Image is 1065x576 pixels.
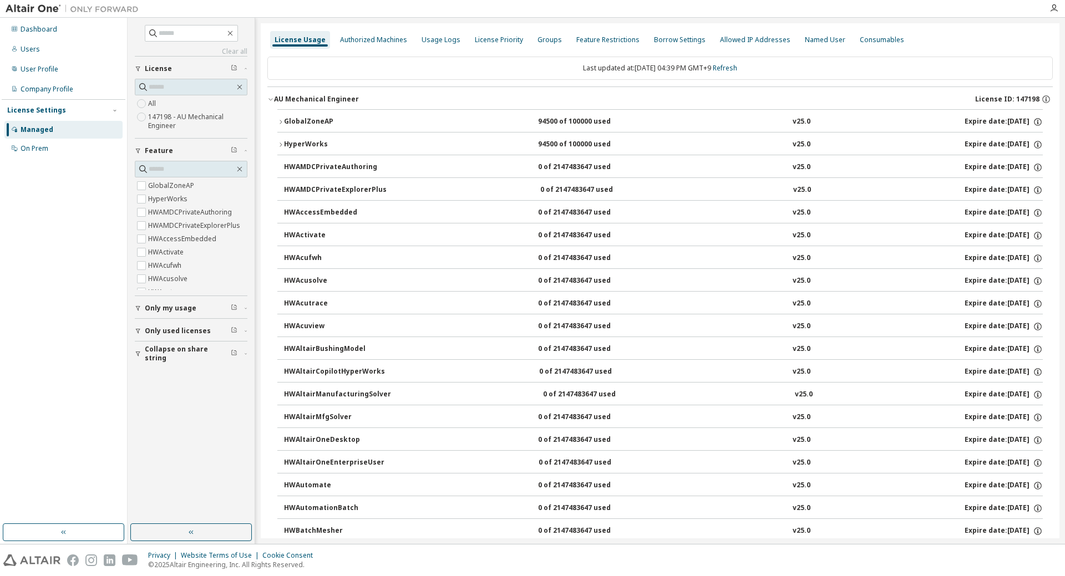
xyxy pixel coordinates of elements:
div: v25.0 [793,435,810,445]
div: HWAltairCopilotHyperWorks [284,367,385,377]
div: 0 of 2147483647 used [538,299,638,309]
span: License [145,64,172,73]
div: HWAltairMfgSolver [284,412,384,422]
label: HWAMDCPrivateExplorerPlus [148,219,242,232]
div: Expire date: [DATE] [965,276,1043,286]
img: instagram.svg [85,554,97,566]
div: Expire date: [DATE] [965,299,1043,309]
div: v25.0 [793,503,810,513]
div: Groups [537,35,562,44]
div: HWAcutrace [284,299,384,309]
div: v25.0 [793,140,810,150]
button: HWBatchMesher0 of 2147483647 usedv25.0Expire date:[DATE] [284,519,1043,543]
div: 0 of 2147483647 used [538,435,638,445]
button: AU Mechanical EngineerLicense ID: 147198 [267,87,1053,111]
div: HyperWorks [284,140,384,150]
div: Expire date: [DATE] [965,253,1043,263]
div: Privacy [148,551,181,560]
div: AU Mechanical Engineer [274,95,359,104]
label: HWAMDCPrivateAuthoring [148,206,234,219]
div: Expire date: [DATE] [965,140,1043,150]
div: Expire date: [DATE] [965,162,1043,172]
div: Allowed IP Addresses [720,35,790,44]
img: Altair One [6,3,144,14]
a: Refresh [713,63,737,73]
a: Clear all [135,47,247,56]
div: 0 of 2147483647 used [538,162,638,172]
span: License ID: 147198 [975,95,1039,104]
label: All [148,97,158,110]
div: Company Profile [21,85,73,94]
div: GlobalZoneAP [284,117,384,127]
span: Only my usage [145,304,196,313]
div: v25.0 [793,458,810,468]
label: HWAcutrace [148,286,189,299]
div: v25.0 [793,231,810,241]
button: HWAutomationBatch0 of 2147483647 usedv25.0Expire date:[DATE] [284,496,1043,521]
button: Only my usage [135,296,247,320]
button: HWAutomate0 of 2147483647 usedv25.0Expire date:[DATE] [284,473,1043,498]
div: Expire date: [DATE] [965,412,1043,422]
div: HWAccessEmbedded [284,208,384,218]
span: Clear filter [231,146,237,155]
div: HWAutomationBatch [284,503,384,513]
div: Expire date: [DATE] [965,208,1043,218]
div: HWAcuview [284,322,384,332]
div: v25.0 [793,412,810,422]
div: v25.0 [793,185,811,195]
div: 94500 of 100000 used [538,117,638,127]
span: Collapse on share string [145,345,231,363]
button: HWAMDCPrivateAuthoring0 of 2147483647 usedv25.0Expire date:[DATE] [284,155,1043,180]
div: Expire date: [DATE] [965,117,1043,127]
div: 0 of 2147483647 used [543,390,643,400]
p: © 2025 Altair Engineering, Inc. All Rights Reserved. [148,560,319,569]
img: altair_logo.svg [3,554,60,566]
div: License Priority [475,35,523,44]
label: HWAccessEmbedded [148,232,219,246]
div: HWAcusolve [284,276,384,286]
label: HWAcusolve [148,272,190,286]
div: Expire date: [DATE] [965,390,1043,400]
div: Usage Logs [422,35,460,44]
div: Consumables [860,35,904,44]
div: Website Terms of Use [181,551,262,560]
div: Expire date: [DATE] [965,458,1043,468]
div: License Usage [275,35,326,44]
div: Expire date: [DATE] [965,344,1043,354]
button: HWAltairCopilotHyperWorks0 of 2147483647 usedv25.0Expire date:[DATE] [284,360,1043,384]
div: Authorized Machines [340,35,407,44]
label: 147198 - AU Mechanical Engineer [148,110,247,132]
div: Expire date: [DATE] [965,481,1043,491]
button: HWActivate0 of 2147483647 usedv25.0Expire date:[DATE] [284,223,1043,248]
button: Feature [135,139,247,163]
span: Clear filter [231,304,237,313]
div: v25.0 [793,162,810,172]
div: HWAutomate [284,481,384,491]
div: v25.0 [793,208,810,218]
div: v25.0 [793,344,810,354]
div: Expire date: [DATE] [965,322,1043,332]
div: Borrow Settings [654,35,706,44]
div: v25.0 [793,117,810,127]
div: 0 of 2147483647 used [539,458,638,468]
button: HWAMDCPrivateExplorerPlus0 of 2147483647 usedv25.0Expire date:[DATE] [284,178,1043,202]
button: License [135,57,247,81]
div: 94500 of 100000 used [538,140,638,150]
div: v25.0 [795,390,813,400]
div: v25.0 [793,481,810,491]
div: 0 of 2147483647 used [539,367,639,377]
img: youtube.svg [122,554,138,566]
button: HWAltairBushingModel0 of 2147483647 usedv25.0Expire date:[DATE] [284,337,1043,361]
div: HWAltairOneDesktop [284,435,384,445]
button: HWAcusolve0 of 2147483647 usedv25.0Expire date:[DATE] [284,269,1043,293]
button: HWAccessEmbedded0 of 2147483647 usedv25.0Expire date:[DATE] [284,201,1043,225]
div: 0 of 2147483647 used [540,185,640,195]
button: HWAltairManufacturingSolver0 of 2147483647 usedv25.0Expire date:[DATE] [284,383,1043,407]
div: 0 of 2147483647 used [538,344,638,354]
div: Expire date: [DATE] [965,367,1043,377]
div: Expire date: [DATE] [965,503,1043,513]
div: User Profile [21,65,58,74]
div: Dashboard [21,25,57,34]
div: License Settings [7,106,66,115]
span: Feature [145,146,173,155]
